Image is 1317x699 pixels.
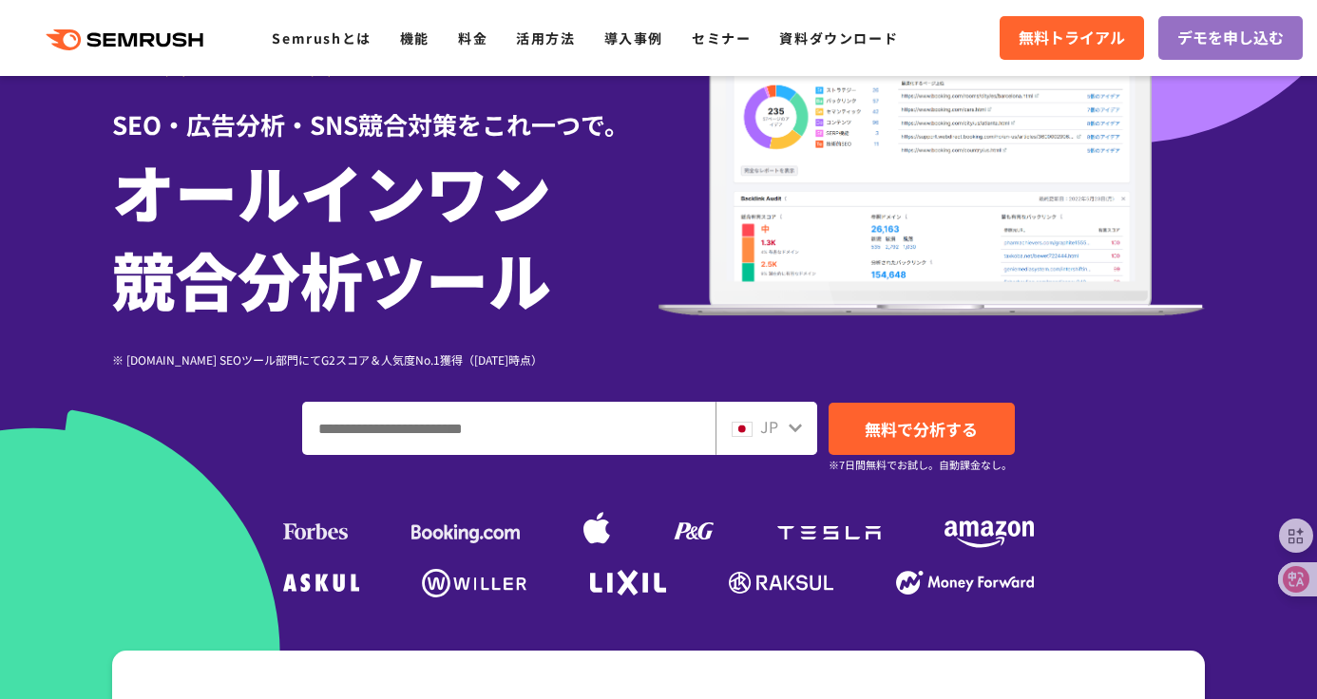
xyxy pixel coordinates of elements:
[779,28,898,47] a: 資料ダウンロード
[692,28,751,47] a: セミナー
[829,456,1012,474] small: ※7日間無料でお試し。自動課金なし。
[112,350,658,368] div: ※ [DOMAIN_NAME] SEOツール部門にてG2スコア＆人気度No.1獲得（[DATE]時点）
[865,417,978,441] span: 無料で分析する
[112,147,658,322] h1: オールインワン 競合分析ツール
[1000,16,1144,60] a: 無料トライアル
[829,403,1015,455] a: 無料で分析する
[458,28,487,47] a: 料金
[1177,26,1284,50] span: デモを申し込む
[604,28,663,47] a: 導入事例
[1019,26,1125,50] span: 無料トライアル
[400,28,429,47] a: 機能
[516,28,575,47] a: 活用方法
[112,77,658,142] div: SEO・広告分析・SNS競合対策をこれ一つで。
[303,403,715,454] input: ドメイン、キーワードまたはURLを入力してください
[272,28,371,47] a: Semrushとは
[1158,16,1303,60] a: デモを申し込む
[760,415,778,438] span: JP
